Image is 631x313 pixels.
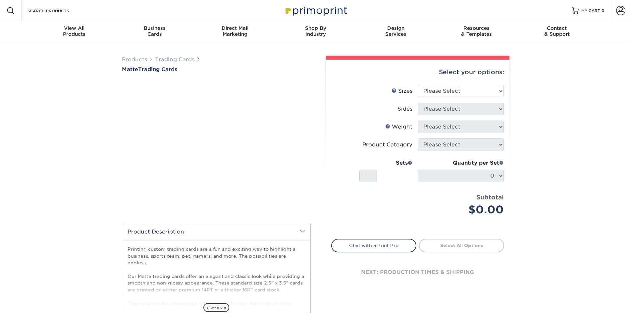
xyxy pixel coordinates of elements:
h2: Product Description [122,223,310,240]
div: Marketing [195,25,275,37]
div: Product Category [362,141,412,149]
a: Select All Options [419,239,504,252]
img: Primoprint [283,3,349,18]
span: MY CART [581,8,600,14]
div: $0.00 [423,202,504,218]
a: MatteTrading Cards [122,66,311,73]
span: Business [114,25,195,31]
a: Shop ByIndustry [275,21,356,42]
span: Shop By [275,25,356,31]
a: View AllProducts [34,21,115,42]
div: Weight [385,123,412,131]
div: Quantity per Set [418,159,504,167]
a: Trading Cards [155,56,194,63]
a: Contact& Support [517,21,597,42]
div: & Support [517,25,597,37]
span: Design [356,25,436,31]
div: Industry [275,25,356,37]
div: Sides [397,105,412,113]
a: Direct MailMarketing [195,21,275,42]
h1: Trading Cards [122,66,311,73]
span: View All [34,25,115,31]
strong: Subtotal [476,193,504,201]
span: Direct Mail [195,25,275,31]
a: Chat with a Print Pro [331,239,416,252]
div: Sets [359,159,412,167]
a: DesignServices [356,21,436,42]
a: Products [122,56,147,63]
img: Trading Cards 01 [197,199,213,216]
img: Trading Cards 02 [219,199,236,216]
div: Sizes [392,87,412,95]
span: Contact [517,25,597,31]
div: Products [34,25,115,37]
span: Matte [122,66,138,73]
span: 0 [602,8,605,13]
a: Resources& Templates [436,21,517,42]
input: SEARCH PRODUCTS..... [27,7,91,15]
div: Services [356,25,436,37]
a: BusinessCards [114,21,195,42]
div: Cards [114,25,195,37]
div: & Templates [436,25,517,37]
div: next: production times & shipping [331,252,504,292]
span: Resources [436,25,517,31]
div: Select your options: [331,60,504,85]
span: show more [203,303,229,312]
